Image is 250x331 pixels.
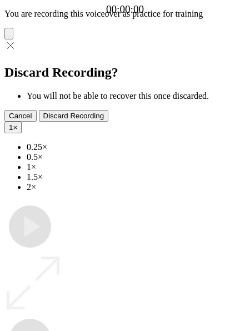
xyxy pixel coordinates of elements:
li: 0.5× [27,152,246,162]
li: 2× [27,182,246,192]
li: 1× [27,162,246,172]
li: 1.5× [27,172,246,182]
span: 1 [9,123,13,132]
a: 00:00:00 [106,3,144,16]
li: 0.25× [27,142,246,152]
button: Discard Recording [39,110,109,122]
button: Cancel [4,110,37,122]
h2: Discard Recording? [4,65,246,80]
button: 1× [4,122,22,133]
p: You are recording this voiceover as practice for training [4,9,246,19]
li: You will not be able to recover this once discarded. [27,91,246,101]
